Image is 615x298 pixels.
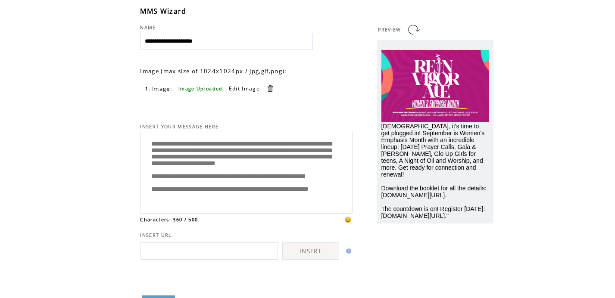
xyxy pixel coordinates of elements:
span: Image (max size of 1024x1024px / jpg,gif,png): [140,67,287,75]
a: Delete this item [266,84,274,93]
span: NAME [140,25,156,31]
span: Image: [151,85,172,93]
span: MMS Wizard [140,6,187,16]
span: 1. [146,86,151,92]
a: Edit Image [229,85,260,92]
span: INSERT URL [140,232,172,238]
span: PREVIEW [378,27,401,33]
span: [DEMOGRAPHIC_DATA], it's time to get plugged in! September is Women's Emphasis Month with an incr... [381,123,487,219]
span: INSERT YOUR MESSAGE HERE [140,124,219,130]
span: Characters: 360 / 500 [140,217,198,223]
span: Image Uploaded [178,86,223,92]
span: 😀 [344,216,352,223]
img: help.gif [343,248,351,254]
a: INSERT [282,242,339,260]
